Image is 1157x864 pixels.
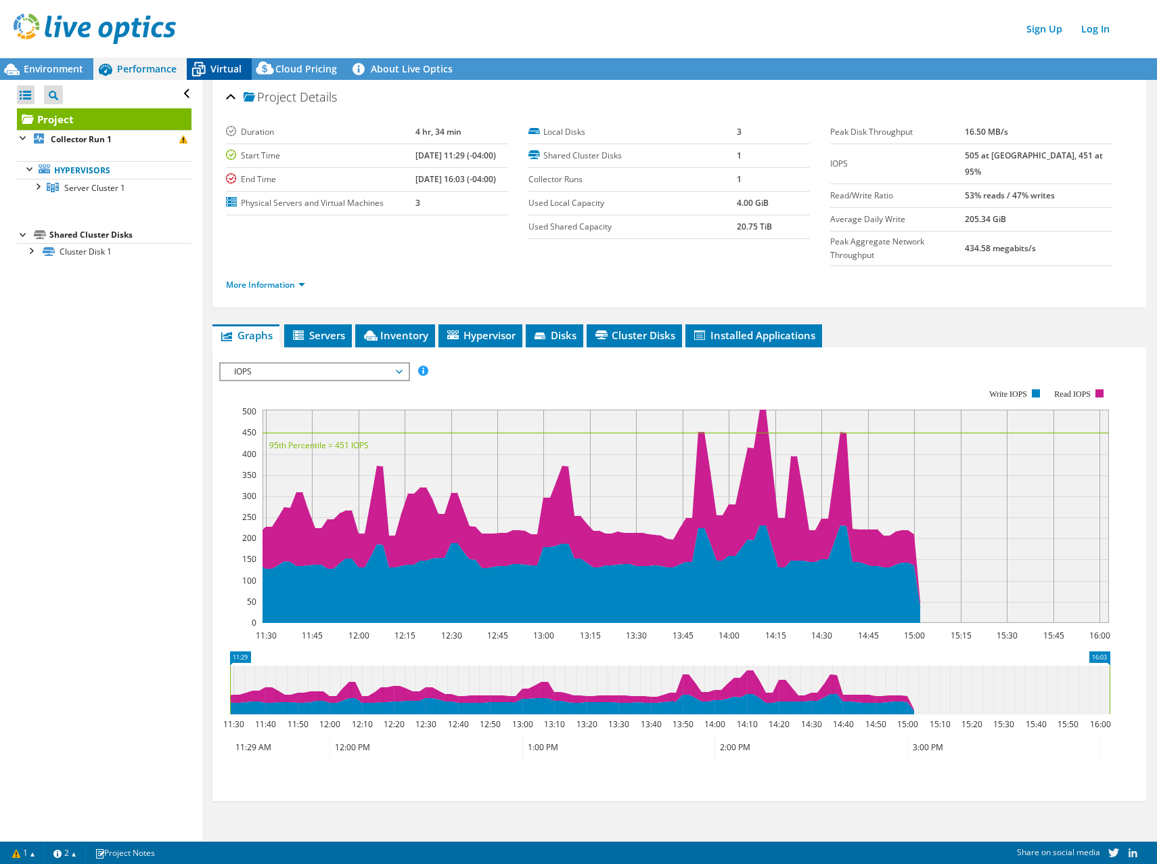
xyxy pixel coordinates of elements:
b: 3 [415,197,420,209]
b: 1 [737,173,742,185]
text: Write IOPS [989,389,1027,399]
text: 50 [247,596,256,607]
a: Hypervisors [17,161,191,179]
text: 14:00 [719,630,740,641]
span: Server Cluster 1 [64,182,125,194]
text: 12:10 [352,718,373,730]
span: Graphs [219,328,273,342]
label: Read/Write Ratio [830,189,965,202]
text: 13:10 [544,718,565,730]
span: Share on social media [1017,846,1100,858]
a: Project [17,108,191,130]
label: Used Local Capacity [528,196,737,210]
text: 14:30 [801,718,822,730]
text: 300 [242,490,256,502]
a: 2 [44,844,86,861]
text: 12:45 [487,630,508,641]
text: 15:10 [930,718,951,730]
text: 350 [242,469,256,481]
text: 15:00 [897,718,918,730]
span: Inventory [362,328,428,342]
text: 12:30 [415,718,436,730]
text: 12:30 [441,630,462,641]
b: 1 [737,150,742,161]
text: 11:30 [256,630,277,641]
span: Environment [24,62,83,75]
a: More Information [226,279,305,290]
img: live_optics_svg.svg [14,14,176,44]
text: 13:50 [673,718,694,730]
text: 12:40 [448,718,469,730]
label: Peak Aggregate Network Throughput [830,235,965,262]
label: Collector Runs [528,173,737,186]
a: About Live Optics [347,58,463,80]
b: 505 at [GEOGRAPHIC_DATA], 451 at 95% [965,150,1103,177]
text: 12:15 [394,630,415,641]
text: 15:15 [951,630,972,641]
text: 11:50 [288,718,309,730]
span: Virtual [210,62,242,75]
text: 13:00 [533,630,554,641]
span: Hypervisor [445,328,516,342]
text: 13:30 [626,630,647,641]
label: Peak Disk Throughput [830,125,965,139]
a: Cluster Disk 1 [17,243,191,261]
text: 0 [252,617,256,628]
text: 13:30 [608,718,629,730]
text: 13:20 [576,718,597,730]
text: 14:20 [769,718,790,730]
text: 14:40 [833,718,854,730]
span: Cluster Disks [593,328,675,342]
text: 500 [242,406,256,417]
text: 14:50 [865,718,886,730]
b: 16.50 MB/s [965,126,1008,137]
text: 11:30 [223,718,244,730]
text: 400 [242,448,256,460]
b: [DATE] 11:29 (-04:00) [415,150,496,161]
b: 434.58 megabits/s [965,242,1036,254]
text: 200 [242,532,256,544]
label: Duration [226,125,415,139]
text: 15:50 [1058,718,1079,730]
label: Average Daily Write [830,213,965,226]
text: 13:00 [512,718,533,730]
text: 13:45 [673,630,694,641]
text: 12:20 [384,718,405,730]
text: 16:00 [1090,718,1111,730]
label: Used Shared Capacity [528,220,737,234]
b: 4 hr, 34 min [415,126,461,137]
b: 3 [737,126,742,137]
text: 14:00 [704,718,725,730]
text: 450 [242,427,256,438]
text: 13:15 [580,630,601,641]
a: Sign Up [1020,19,1069,39]
b: 53% reads / 47% writes [965,190,1055,201]
text: 14:30 [811,630,832,641]
text: 14:15 [765,630,786,641]
div: Shared Cluster Disks [49,227,191,243]
b: Collector Run 1 [51,133,112,145]
span: Details [300,89,337,105]
text: 15:45 [1043,630,1064,641]
text: 15:30 [997,630,1018,641]
text: 14:10 [737,718,758,730]
span: IOPS [227,364,401,380]
text: 15:20 [961,718,982,730]
b: 4.00 GiB [737,197,769,209]
text: 11:40 [255,718,276,730]
a: Server Cluster 1 [17,179,191,196]
a: Log In [1074,19,1116,39]
text: 15:30 [993,718,1014,730]
b: 205.34 GiB [965,213,1006,225]
text: 150 [242,553,256,565]
label: Start Time [226,149,415,163]
label: Local Disks [528,125,737,139]
text: 95th Percentile = 451 IOPS [269,439,369,451]
text: Read IOPS [1055,389,1091,399]
text: 15:00 [904,630,925,641]
text: 14:45 [858,630,879,641]
text: 12:00 [319,718,340,730]
text: 15:40 [1026,718,1047,730]
b: [DATE] 16:03 (-04:00) [415,173,496,185]
text: 12:50 [480,718,501,730]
